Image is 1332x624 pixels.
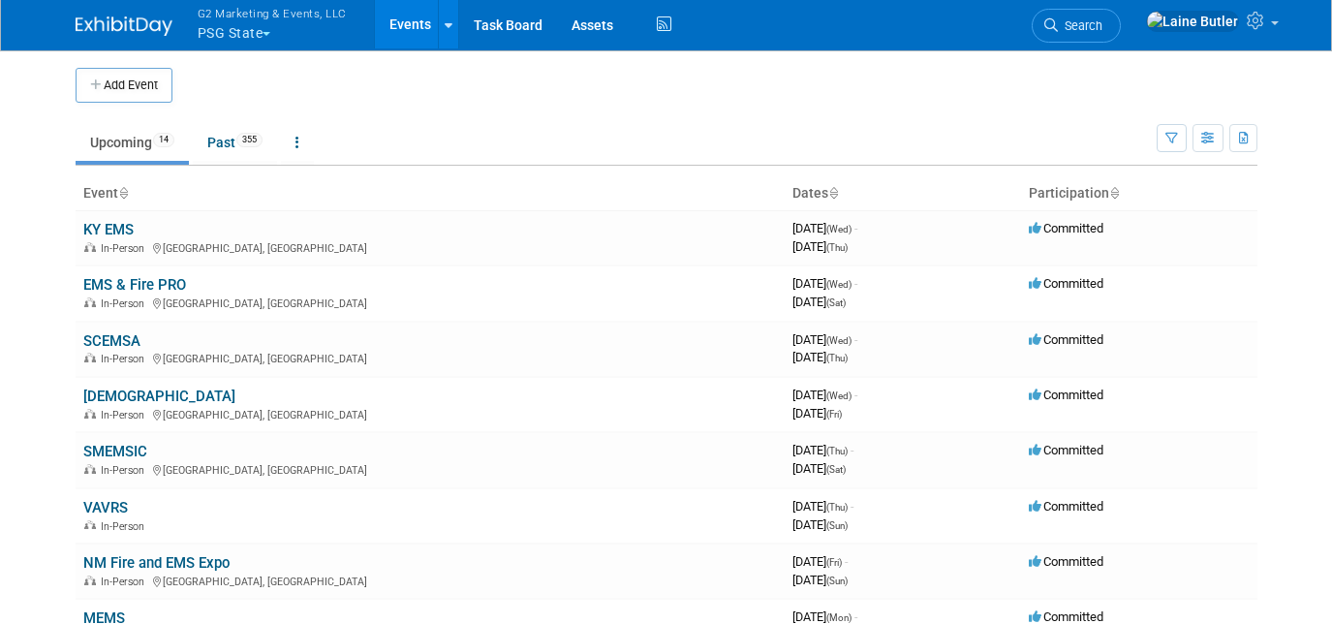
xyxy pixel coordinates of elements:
span: - [845,554,848,569]
span: G2 Marketing & Events, LLC [198,3,347,23]
span: - [854,388,857,402]
div: [GEOGRAPHIC_DATA], [GEOGRAPHIC_DATA] [83,406,777,421]
span: [DATE] [792,609,857,624]
span: In-Person [101,242,150,255]
span: [DATE] [792,276,857,291]
span: [DATE] [792,239,848,254]
img: In-Person Event [84,576,96,585]
span: In-Person [101,464,150,477]
span: [DATE] [792,406,842,421]
span: (Sat) [826,464,846,475]
span: - [854,276,857,291]
span: (Thu) [826,502,848,513]
span: - [851,443,853,457]
th: Event [76,177,785,210]
span: (Fri) [826,409,842,420]
span: In-Person [101,409,150,421]
span: - [851,499,853,514]
a: NM Fire and EMS Expo [83,554,230,572]
span: - [854,221,857,235]
span: - [854,609,857,624]
a: Sort by Participation Type [1109,185,1119,201]
span: (Mon) [826,612,852,623]
a: SCEMSA [83,332,140,350]
span: (Thu) [826,242,848,253]
a: Sort by Start Date [828,185,838,201]
a: Past355 [193,124,277,161]
img: In-Person Event [84,297,96,307]
span: In-Person [101,520,150,533]
button: Add Event [76,68,172,103]
img: ExhibitDay [76,16,172,36]
span: [DATE] [792,332,857,347]
img: In-Person Event [84,242,96,252]
div: [GEOGRAPHIC_DATA], [GEOGRAPHIC_DATA] [83,239,777,255]
span: Committed [1029,499,1103,514]
div: [GEOGRAPHIC_DATA], [GEOGRAPHIC_DATA] [83,573,777,588]
span: (Wed) [826,279,852,290]
span: - [854,332,857,347]
span: (Wed) [826,390,852,401]
a: SMEMSIC [83,443,147,460]
a: Search [1032,9,1121,43]
span: Committed [1029,332,1103,347]
span: In-Person [101,297,150,310]
span: (Fri) [826,557,842,568]
a: Sort by Event Name [118,185,128,201]
span: [DATE] [792,221,857,235]
span: [DATE] [792,517,848,532]
img: In-Person Event [84,409,96,419]
span: (Thu) [826,353,848,363]
span: Committed [1029,221,1103,235]
a: KY EMS [83,221,134,238]
span: [DATE] [792,350,848,364]
span: In-Person [101,576,150,588]
div: [GEOGRAPHIC_DATA], [GEOGRAPHIC_DATA] [83,461,777,477]
span: (Thu) [826,446,848,456]
span: Committed [1029,609,1103,624]
img: In-Person Event [84,353,96,362]
span: (Wed) [826,335,852,346]
th: Dates [785,177,1021,210]
span: [DATE] [792,573,848,587]
span: (Sat) [826,297,846,308]
span: 14 [153,133,174,147]
span: [DATE] [792,443,853,457]
img: In-Person Event [84,520,96,530]
span: [DATE] [792,388,857,402]
a: Upcoming14 [76,124,189,161]
span: (Wed) [826,224,852,234]
span: 355 [236,133,263,147]
span: Committed [1029,276,1103,291]
th: Participation [1021,177,1257,210]
span: Committed [1029,388,1103,402]
span: In-Person [101,353,150,365]
a: [DEMOGRAPHIC_DATA] [83,388,235,405]
span: Search [1058,18,1102,33]
img: Laine Butler [1146,11,1239,32]
span: Committed [1029,554,1103,569]
img: In-Person Event [84,464,96,474]
span: (Sun) [826,576,848,586]
span: Committed [1029,443,1103,457]
span: [DATE] [792,461,846,476]
span: (Sun) [826,520,848,531]
div: [GEOGRAPHIC_DATA], [GEOGRAPHIC_DATA] [83,350,777,365]
span: [DATE] [792,554,848,569]
span: [DATE] [792,295,846,309]
a: EMS & Fire PRO [83,276,186,294]
div: [GEOGRAPHIC_DATA], [GEOGRAPHIC_DATA] [83,295,777,310]
a: VAVRS [83,499,128,516]
span: [DATE] [792,499,853,514]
